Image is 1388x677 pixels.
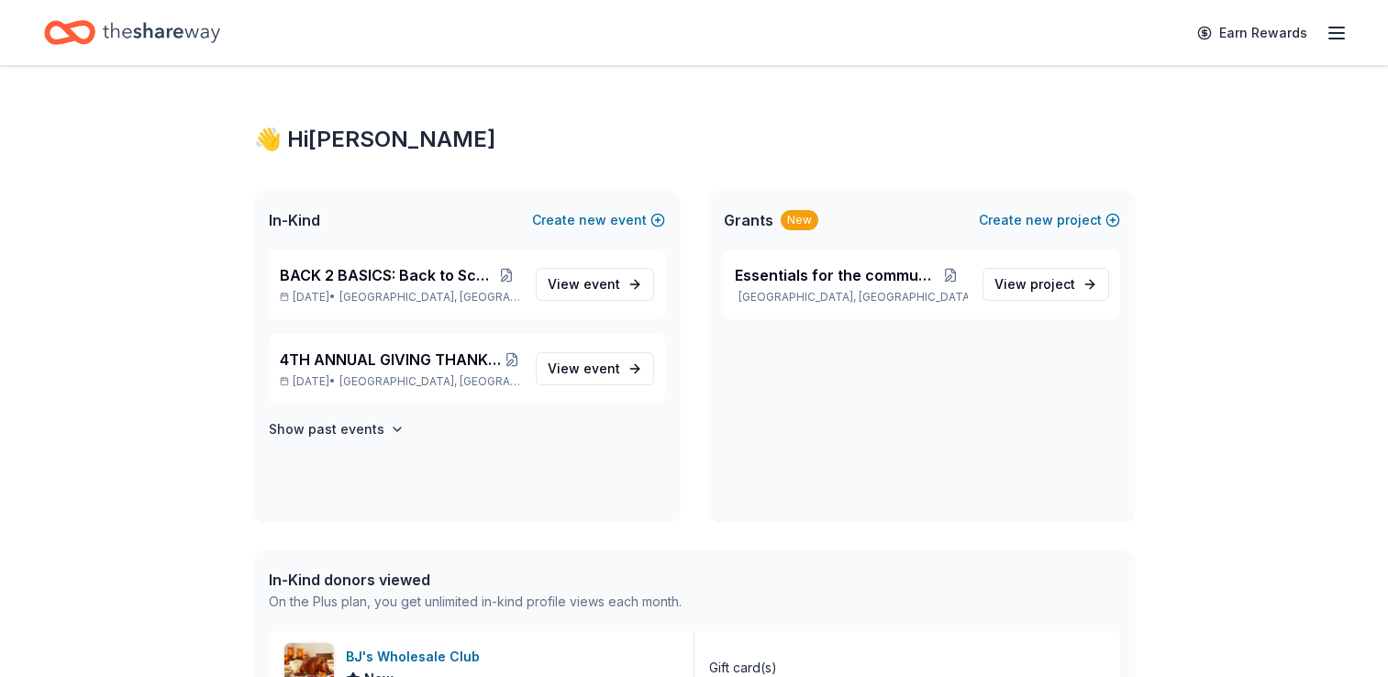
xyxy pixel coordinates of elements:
[1186,17,1318,50] a: Earn Rewards
[979,209,1120,231] button: Createnewproject
[44,11,220,54] a: Home
[346,646,487,668] div: BJ's Wholesale Club
[280,264,493,286] span: BACK 2 BASICS: Back to School Event
[254,125,1135,154] div: 👋 Hi [PERSON_NAME]
[280,349,503,371] span: 4TH ANNUAL GIVING THANKS IN THE COMMUNITY OUTREACH
[339,374,520,389] span: [GEOGRAPHIC_DATA], [GEOGRAPHIC_DATA]
[269,418,384,440] h4: Show past events
[280,290,521,305] p: [DATE] •
[548,358,620,380] span: View
[269,209,320,231] span: In-Kind
[280,374,521,389] p: [DATE] •
[536,268,654,301] a: View event
[735,264,933,286] span: Essentials for the community
[269,418,405,440] button: Show past events
[1026,209,1053,231] span: new
[536,352,654,385] a: View event
[583,276,620,292] span: event
[583,361,620,376] span: event
[269,591,682,613] div: On the Plus plan, you get unlimited in-kind profile views each month.
[1030,276,1075,292] span: project
[339,290,520,305] span: [GEOGRAPHIC_DATA], [GEOGRAPHIC_DATA]
[724,209,773,231] span: Grants
[735,290,968,305] p: [GEOGRAPHIC_DATA], [GEOGRAPHIC_DATA]
[983,268,1109,301] a: View project
[269,569,682,591] div: In-Kind donors viewed
[994,273,1075,295] span: View
[579,209,606,231] span: new
[548,273,620,295] span: View
[781,210,818,230] div: New
[532,209,665,231] button: Createnewevent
